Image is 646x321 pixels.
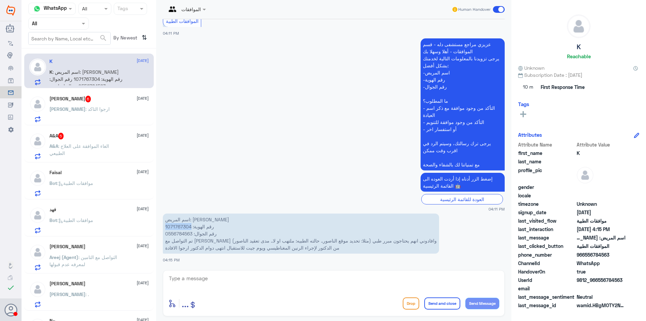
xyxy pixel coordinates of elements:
span: Areej (Agent) [49,254,78,260]
h6: Attributes [518,132,542,138]
span: last_message_id [518,302,575,309]
span: Bot [49,217,57,223]
h5: K [49,59,52,64]
span: [DATE] [137,58,149,64]
span: last_interaction [518,226,575,233]
h5: Sara Alghannam [49,281,85,287]
span: 6 [85,96,91,102]
img: defaultAdmin.png [29,244,46,261]
h5: K [577,43,581,51]
i: check [7,284,15,292]
i: ⇅ [142,32,147,43]
span: 04:11 PM [163,31,179,35]
input: Search by Name, Local etc… [29,32,110,44]
span: [DATE] [137,280,149,286]
div: العودة للقائمة الرئيسية [421,194,503,204]
span: 2025-01-13T18:52:48.477Z [577,209,625,216]
button: search [99,33,107,44]
span: K [49,69,52,75]
span: Bot [49,180,57,186]
span: null [577,184,625,191]
span: By Newest [111,32,139,45]
h5: Faisal [49,170,62,175]
span: 966556784563 [577,251,625,258]
span: الموافقات الطبية [577,243,625,250]
span: email [518,285,575,292]
button: Avatar [4,303,17,316]
span: [DATE] [137,243,149,249]
span: : موافقات الطبية [57,180,93,186]
img: Widebot Logo [6,5,15,16]
span: 04:15 PM [163,258,180,262]
span: HandoverOn [518,268,575,275]
span: K [577,150,625,157]
img: defaultAdmin.png [29,59,46,75]
img: defaultAdmin.png [29,133,46,150]
span: : . [85,291,89,297]
span: : ارجوا التاكد [85,106,110,112]
span: null [577,285,625,292]
span: last_message [518,234,575,241]
span: true [577,268,625,275]
span: ... [182,297,189,309]
span: Unknown [577,200,625,207]
span: 2025-08-30T13:15:32.822Z [577,226,625,233]
span: last_visited_flow [518,217,575,224]
div: Tags [116,5,128,13]
span: A&A [49,143,58,149]
span: null [577,192,625,199]
span: 04:11 PM [489,206,505,212]
span: Unknown [518,64,544,71]
span: اسم المريض: خالد السلمان رقم الهوية: 1071767304 رقم الجوال: 0556784563 تم التواصل مع بوبا وافادون... [577,234,625,241]
button: Drop [403,297,419,310]
span: Attribute Value [577,141,625,148]
button: Send Message [465,298,499,309]
span: 10 m [518,81,538,93]
button: ... [182,296,189,311]
span: first_name [518,150,575,157]
img: defaultAdmin.png [29,281,46,298]
h6: Reachable [567,53,591,59]
span: Attribute Name [518,141,575,148]
span: موافقات الطبية [577,217,625,224]
span: last_message_sentiment [518,293,575,300]
span: الموافقات الطبية [166,18,199,24]
span: ChannelId [518,260,575,267]
span: 2 [577,260,625,267]
span: wamid.HBgMOTY2NTU2Nzg0NTYzFQIAEhgUM0E2QzZFQzVCMTk3QzA4NzRCN0QA [577,302,625,309]
span: [DATE] [137,132,149,138]
h5: Omar Bin Jahlan [49,96,91,102]
span: [DATE] [137,206,149,212]
span: phone_number [518,251,575,258]
span: 5 [58,133,64,139]
h5: A&A [49,133,64,139]
span: locale [518,192,575,199]
span: [PERSON_NAME] [49,106,85,112]
button: Send and close [424,297,460,310]
img: defaultAdmin.png [577,167,594,184]
span: Subscription Date : [DATE] [518,71,639,78]
span: Human Handover [458,6,491,12]
span: profile_pic [518,167,575,182]
p: 30/8/2025, 4:15 PM [163,214,439,254]
span: gender [518,184,575,191]
img: defaultAdmin.png [29,207,46,224]
img: defaultAdmin.png [29,170,46,187]
span: 9812_966556784563 [577,277,625,284]
h5: فهد [49,207,56,213]
span: timezone [518,200,575,207]
span: UserId [518,277,575,284]
span: last_clicked_button [518,243,575,250]
h6: Tags [518,101,529,107]
span: : التواصل مع التامين لمعرفه عدم قبولها [49,254,117,267]
img: whatsapp.png [32,4,42,14]
span: last_name [518,158,575,165]
h5: Mohammed Abdulrahman [49,244,85,250]
img: defaultAdmin.png [29,96,46,113]
span: : اسم المريض: [PERSON_NAME] رقم الهوية: 1071767304 رقم الجوال: 0556784563 تم التواصل مع [PERSON_N... [49,69,123,138]
span: [DATE] [137,95,149,101]
p: 30/8/2025, 4:11 PM [421,38,505,170]
span: search [99,34,107,42]
span: First Response Time [541,84,585,91]
span: 0 [577,293,625,300]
